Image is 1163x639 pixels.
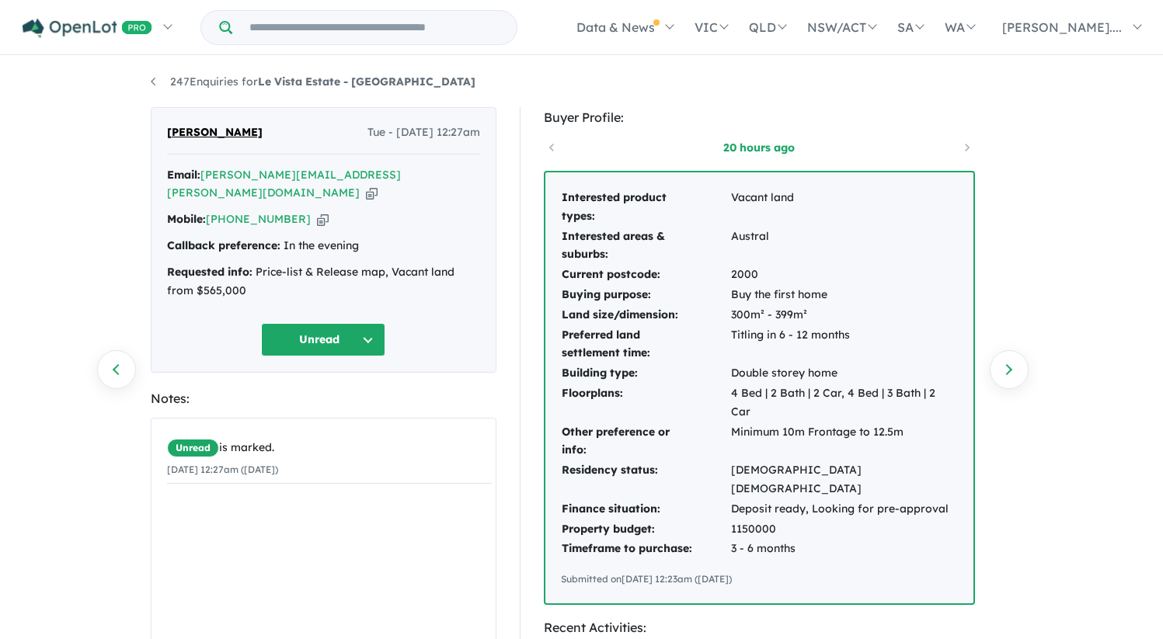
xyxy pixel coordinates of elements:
td: Deposit ready, Looking for pre-approval [730,499,958,519]
strong: Email: [167,168,200,182]
td: 300m² - 399m² [730,305,958,325]
td: Land size/dimension: [561,305,730,325]
td: Residency status: [561,460,730,499]
td: Other preference or info: [561,422,730,461]
div: Notes: [151,388,496,409]
button: Unread [261,323,385,356]
td: Current postcode: [561,265,730,285]
td: Titling in 6 - 12 months [730,325,958,364]
td: Property budget: [561,519,730,540]
td: Minimum 10m Frontage to 12.5m [730,422,958,461]
div: Recent Activities: [544,617,975,638]
a: [PHONE_NUMBER] [206,212,311,226]
td: Finance situation: [561,499,730,519]
td: 3 - 6 months [730,539,958,559]
div: In the evening [167,237,480,255]
div: is marked. [167,439,492,457]
input: Try estate name, suburb, builder or developer [235,11,514,44]
div: Buyer Profile: [544,107,975,128]
td: Building type: [561,363,730,384]
td: Floorplans: [561,384,730,422]
td: Preferred land settlement time: [561,325,730,364]
td: 4 Bed | 2 Bath | 2 Car, 4 Bed | 3 Bath | 2 Car [730,384,958,422]
span: [PERSON_NAME] [167,123,263,142]
td: Timeframe to purchase: [561,539,730,559]
td: Interested product types: [561,188,730,227]
div: Price-list & Release map, Vacant land from $565,000 [167,263,480,300]
td: 2000 [730,265,958,285]
td: 1150000 [730,519,958,540]
button: Copy [366,185,378,201]
img: Openlot PRO Logo White [23,19,152,38]
strong: Requested info: [167,265,252,279]
span: Tue - [DATE] 12:27am [367,123,480,142]
td: Double storey home [730,363,958,384]
a: 20 hours ago [693,140,825,155]
span: Unread [167,439,219,457]
td: Interested areas & suburbs: [561,227,730,266]
small: [DATE] 12:27am ([DATE]) [167,464,278,475]
a: 247Enquiries forLe Vista Estate - [GEOGRAPHIC_DATA] [151,75,475,89]
td: Vacant land [730,188,958,227]
td: Buy the first home [730,285,958,305]
strong: Callback preference: [167,238,280,252]
nav: breadcrumb [151,73,1013,92]
td: [DEMOGRAPHIC_DATA] [DEMOGRAPHIC_DATA] [730,460,958,499]
a: [PERSON_NAME][EMAIL_ADDRESS][PERSON_NAME][DOMAIN_NAME] [167,168,401,200]
strong: Mobile: [167,212,206,226]
td: Austral [730,227,958,266]
button: Copy [317,211,329,227]
td: Buying purpose: [561,285,730,305]
div: Submitted on [DATE] 12:23am ([DATE]) [561,571,958,587]
span: [PERSON_NAME].... [1002,19,1122,35]
strong: Le Vista Estate - [GEOGRAPHIC_DATA] [258,75,475,89]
